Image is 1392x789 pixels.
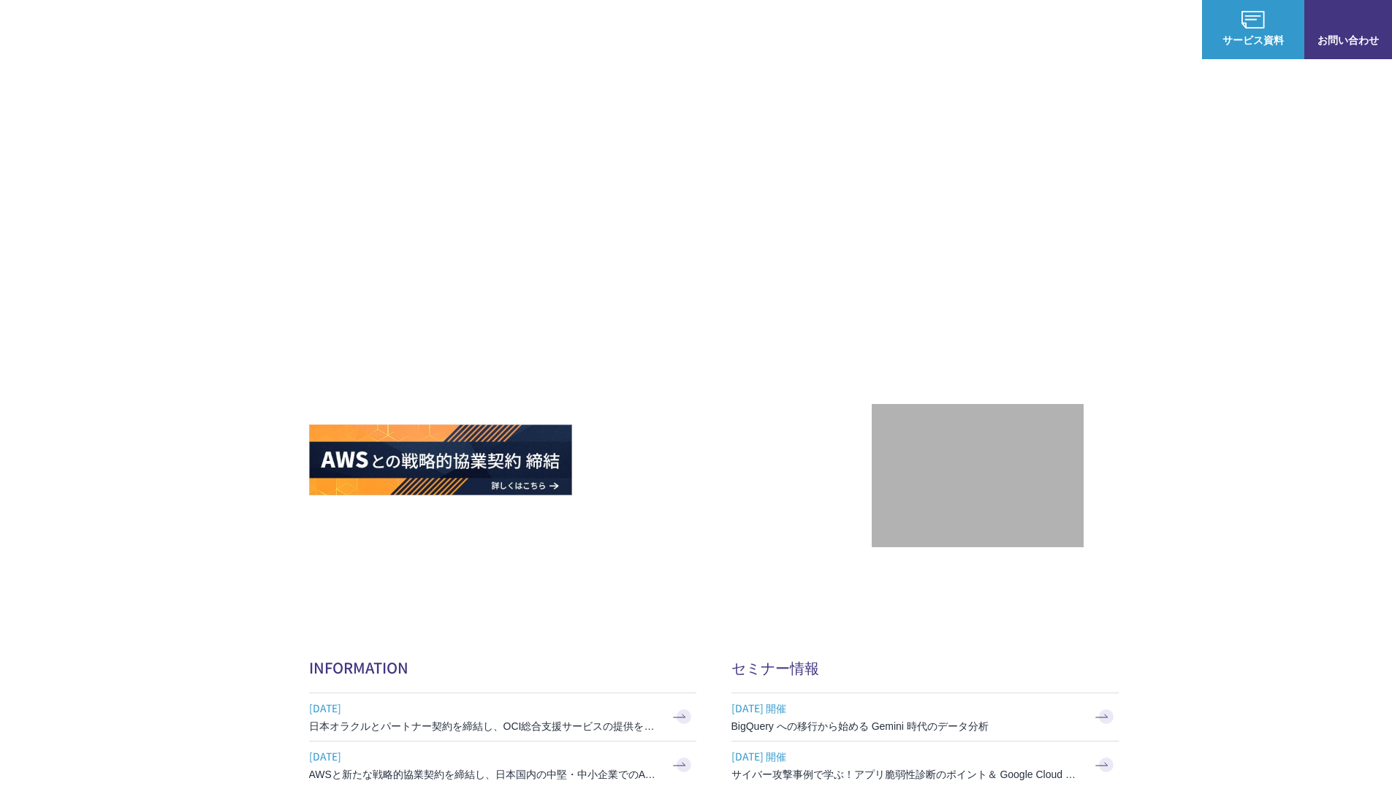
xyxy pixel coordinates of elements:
[1146,22,1187,37] a: ログイン
[731,693,1119,741] a: [DATE] 開催 BigQuery への移行から始める Gemini 時代のデータ分析
[309,719,660,733] h3: 日本オラクルとパートナー契約を締結し、OCI総合支援サービスの提供を開始
[168,14,274,45] span: NHN テコラス AWS総合支援サービス
[761,22,816,37] p: サービス
[731,767,1082,782] h3: サイバー攻撃事例で学ぶ！アプリ脆弱性診断のポイント＆ Google Cloud セキュリティ対策
[22,12,274,47] a: AWS総合支援サービス C-Chorus NHN テコラスAWS総合支援サービス
[912,132,1043,264] img: AWSプレミアティアサービスパートナー
[581,424,844,495] img: AWS請求代行サービス 統合管理プラン
[731,719,1082,733] h3: BigQuery への移行から始める Gemini 時代のデータ分析
[1304,32,1392,47] span: お問い合わせ
[894,281,1061,338] p: 最上位プレミアティア サービスパートナー
[731,745,1082,767] span: [DATE] 開催
[309,657,696,678] h2: INFORMATION
[901,426,1054,533] img: 契約件数
[1202,32,1304,47] span: サービス資料
[731,697,1082,719] span: [DATE] 開催
[309,697,660,719] span: [DATE]
[731,742,1119,789] a: [DATE] 開催 サイバー攻撃事例で学ぶ！アプリ脆弱性診断のポイント＆ Google Cloud セキュリティ対策
[731,657,1119,678] h2: セミナー情報
[1336,11,1360,28] img: お問い合わせ
[696,22,731,37] p: 強み
[309,767,660,782] h3: AWSと新たな戦略的協業契約を締結し、日本国内の中堅・中小企業でのAWS活用を加速
[1241,11,1265,28] img: AWS総合支援サービス C-Chorus サービス資料
[309,693,696,741] a: [DATE] 日本オラクルとパートナー契約を締結し、OCI総合支援サービスの提供を開始
[309,424,572,495] img: AWSとの戦略的協業契約 締結
[1062,22,1117,37] p: ナレッジ
[309,742,696,789] a: [DATE] AWSと新たな戦略的協業契約を締結し、日本国内の中堅・中小企業でのAWS活用を加速
[845,22,962,37] p: 業種別ソリューション
[309,161,872,226] p: AWSの導入からコスト削減、 構成・運用の最適化からデータ活用まで 規模や業種業態を問わない マネージドサービスで
[992,22,1032,37] a: 導入事例
[309,745,660,767] span: [DATE]
[961,281,994,302] em: AWS
[309,240,872,381] h1: AWS ジャーニーの 成功を実現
